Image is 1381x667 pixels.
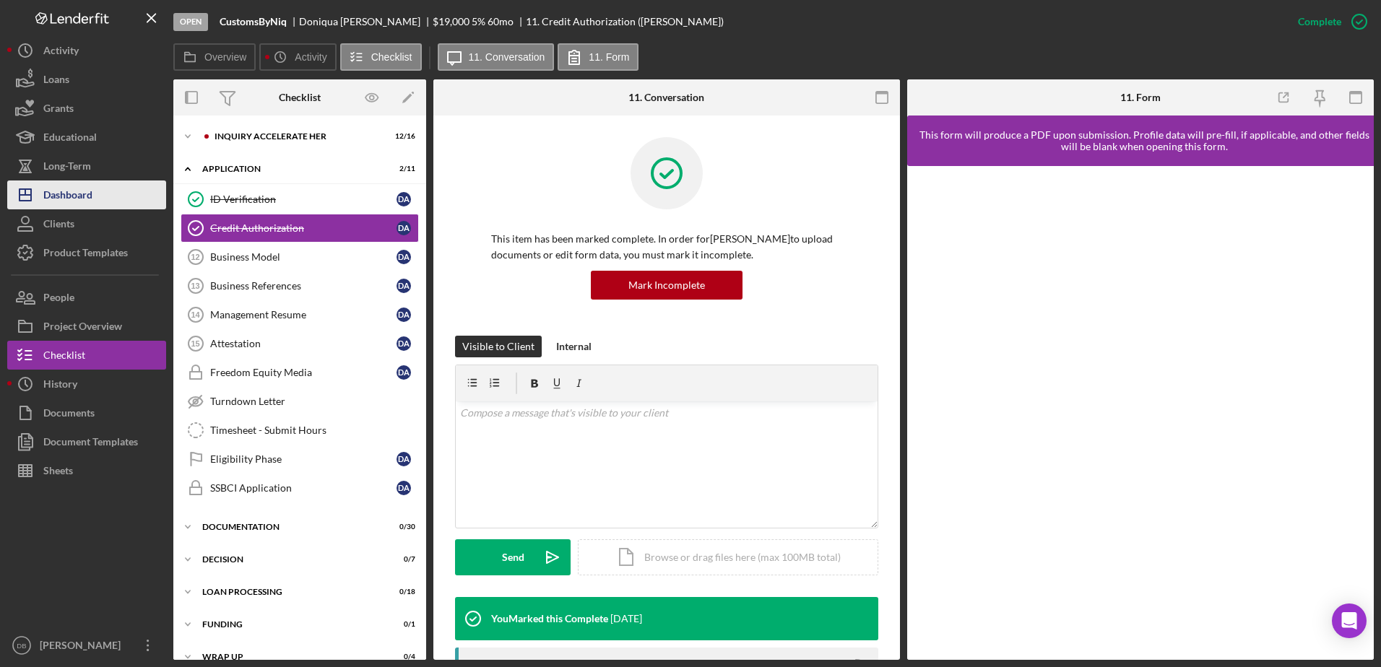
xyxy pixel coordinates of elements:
[397,452,411,466] div: D A
[433,15,469,27] span: $19,000
[455,539,571,575] button: Send
[1120,92,1161,103] div: 11. Form
[558,43,638,71] button: 11. Form
[202,588,379,596] div: Loan Processing
[210,280,397,292] div: Business References
[210,222,397,234] div: Credit Authorization
[295,51,326,63] label: Activity
[202,523,379,531] div: Documentation
[210,396,418,407] div: Turndown Letter
[556,336,592,357] div: Internal
[215,132,379,141] div: Inquiry Accelerate Her
[488,16,514,27] div: 60 mo
[181,243,419,271] a: 12Business ModelDA
[340,43,422,71] button: Checklist
[389,555,415,564] div: 0 / 7
[397,308,411,322] div: D A
[204,51,246,63] label: Overview
[7,456,166,485] button: Sheets
[1283,7,1374,36] button: Complete
[191,339,199,348] tspan: 15
[210,338,397,349] div: Attestation
[628,92,704,103] div: 11. Conversation
[397,250,411,264] div: D A
[397,336,411,351] div: D A
[299,16,433,27] div: Doniqua [PERSON_NAME]
[491,231,842,263] p: This item has been marked complete. In order for [PERSON_NAME] to upload documents or edit form d...
[210,453,397,465] div: Eligibility Phase
[181,214,419,243] a: Credit AuthorizationDA
[389,588,415,596] div: 0 / 18
[17,642,26,650] text: DB
[202,555,379,564] div: Decision
[181,300,419,329] a: 14Management ResumeDA
[210,251,397,263] div: Business Model
[397,481,411,495] div: D A
[397,221,411,235] div: D A
[191,310,200,319] tspan: 14
[36,631,130,663] div: [PERSON_NAME]
[202,620,379,629] div: Funding
[502,539,524,575] div: Send
[462,336,534,357] div: Visible to Client
[591,271,743,300] button: Mark Incomplete
[589,51,629,63] label: 11. Form
[7,631,166,660] button: DB[PERSON_NAME]
[371,51,412,63] label: Checklist
[397,192,411,206] div: D A
[389,132,415,141] div: 12 / 16
[469,51,545,63] label: 11. Conversation
[1332,603,1367,638] div: Open Intercom Messenger
[210,193,397,205] div: ID Verification
[181,358,419,387] a: Freedom Equity MediaDA
[181,387,419,416] a: Turndown Letter
[210,482,397,494] div: SSBCI Application
[549,336,599,357] button: Internal
[173,13,208,31] div: Open
[389,653,415,661] div: 0 / 4
[610,613,642,624] time: 2025-09-22 14:16
[191,282,199,290] tspan: 13
[181,185,419,214] a: ID VerificationDA
[210,424,418,436] div: Timesheet - Submit Hours
[210,309,397,321] div: Management Resume
[210,367,397,378] div: Freedom Equity Media
[914,129,1374,152] div: This form will produce a PDF upon submission. Profile data will pre-fill, if applicable, and othe...
[628,271,705,300] div: Mark Incomplete
[259,43,336,71] button: Activity
[181,329,419,358] a: 15AttestationDA
[181,445,419,474] a: Eligibility PhaseDA
[181,416,419,445] a: Timesheet - Submit Hours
